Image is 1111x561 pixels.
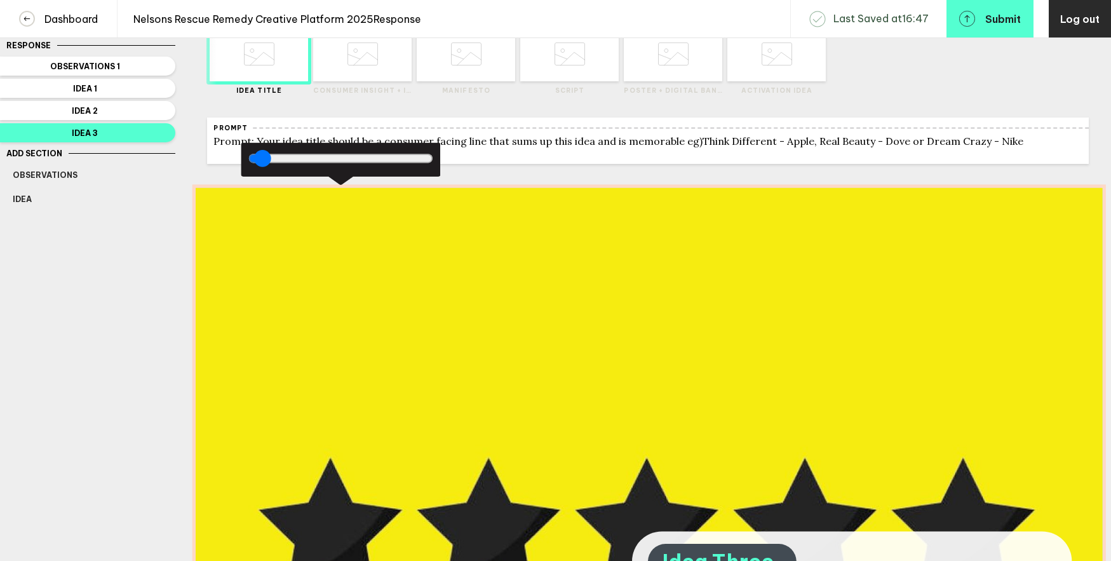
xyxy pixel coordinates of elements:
label: Consumer Insight + Idea description [313,86,412,95]
h4: Dashboard [35,13,98,25]
h4: Nelsons Rescue Remedy Creative Platform 2025 Response [124,13,421,25]
span: Submit [985,14,1021,24]
label: Manifesto [417,86,515,95]
label: Script [520,86,619,95]
div: Prompt [213,124,247,132]
label: Activation Idea [727,86,826,95]
div: Prompt: Your idea title should be a consumer facing line that sums up this idea and is memorable ... [213,135,1082,147]
span: Response [6,41,51,50]
span: Last Saved at 16 : 47 [833,11,929,26]
label: Idea title [210,86,308,95]
span: Idea 3 [13,128,157,138]
span: Log out [1060,13,1100,25]
span: Idea 1 [13,84,157,93]
span: Observations 1 [13,62,157,71]
span: Add Section [6,149,62,158]
label: Poster + Digital Banner [624,86,722,95]
span: Idea 2 [13,106,157,116]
